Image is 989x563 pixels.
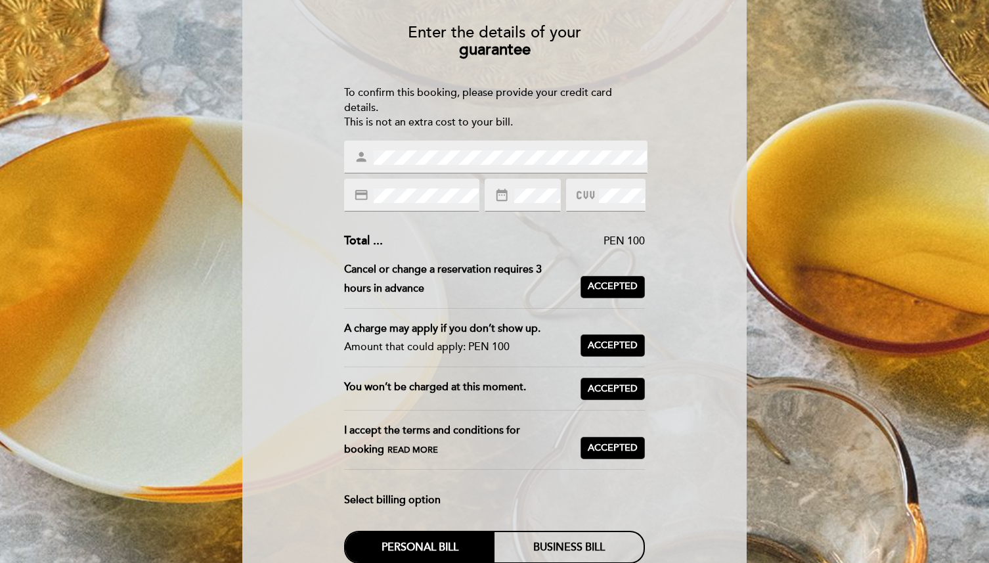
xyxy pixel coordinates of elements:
[344,319,571,338] div: A charge may apply if you don’t show up.
[344,378,581,400] div: You won’t be charged at this moment.
[588,280,638,294] span: Accepted
[459,40,531,59] b: guarantee
[383,234,646,249] div: PEN 100
[354,150,368,164] i: person
[588,382,638,396] span: Accepted
[581,334,645,357] button: Accepted
[387,445,438,455] span: Read more
[344,233,383,248] span: Total ...
[408,23,581,42] span: Enter the details of your
[344,85,646,131] div: To confirm this booking, please provide your credit card details. This is not an extra cost to yo...
[344,491,441,510] span: Select billing option
[494,532,644,562] div: Business bill
[588,339,638,353] span: Accepted
[588,441,638,455] span: Accepted
[581,378,645,400] button: Accepted
[494,188,509,202] i: date_range
[344,260,581,298] div: Cancel or change a reservation requires 3 hours in advance
[354,188,368,202] i: credit_card
[581,437,645,459] button: Accepted
[344,421,581,459] div: I accept the terms and conditions for booking
[345,532,494,562] div: Personal bill
[344,338,571,357] div: Amount that could apply: PEN 100
[581,276,645,298] button: Accepted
